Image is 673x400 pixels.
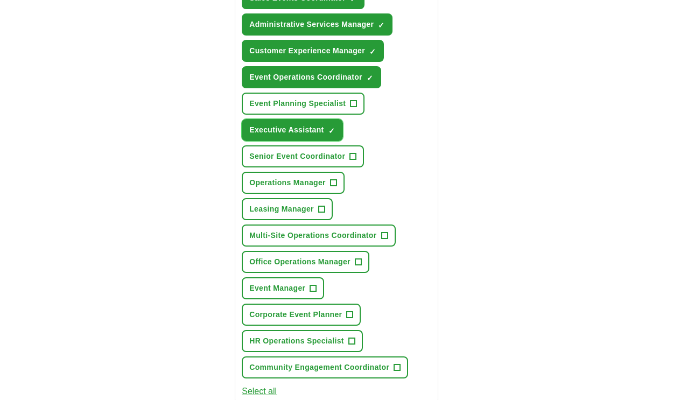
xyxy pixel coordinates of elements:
[249,256,350,268] span: Office Operations Manager
[369,47,376,56] span: ✓
[242,66,381,88] button: Event Operations Coordinator✓
[242,119,342,141] button: Executive Assistant✓
[249,362,389,373] span: Community Engagement Coordinator
[242,385,277,398] button: Select all
[249,124,324,136] span: Executive Assistant
[242,172,345,194] button: Operations Manager
[242,304,361,326] button: Corporate Event Planner
[242,198,333,220] button: Leasing Manager
[242,93,364,115] button: Event Planning Specialist
[242,277,324,299] button: Event Manager
[367,74,373,82] span: ✓
[328,127,335,135] span: ✓
[242,330,363,352] button: HR Operations Specialist
[249,283,305,294] span: Event Manager
[249,309,342,320] span: Corporate Event Planner
[378,21,384,30] span: ✓
[242,145,364,167] button: Senior Event Coordinator
[249,98,346,109] span: Event Planning Specialist
[242,251,369,273] button: Office Operations Manager
[249,19,374,30] span: Administrative Services Manager
[242,356,408,378] button: Community Engagement Coordinator
[249,230,376,241] span: Multi-Site Operations Coordinator
[249,203,314,215] span: Leasing Manager
[249,335,344,347] span: HR Operations Specialist
[249,45,365,57] span: Customer Experience Manager
[249,72,362,83] span: Event Operations Coordinator
[249,151,345,162] span: Senior Event Coordinator
[242,224,395,247] button: Multi-Site Operations Coordinator
[249,177,326,188] span: Operations Manager
[242,40,384,62] button: Customer Experience Manager✓
[242,13,392,36] button: Administrative Services Manager✓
